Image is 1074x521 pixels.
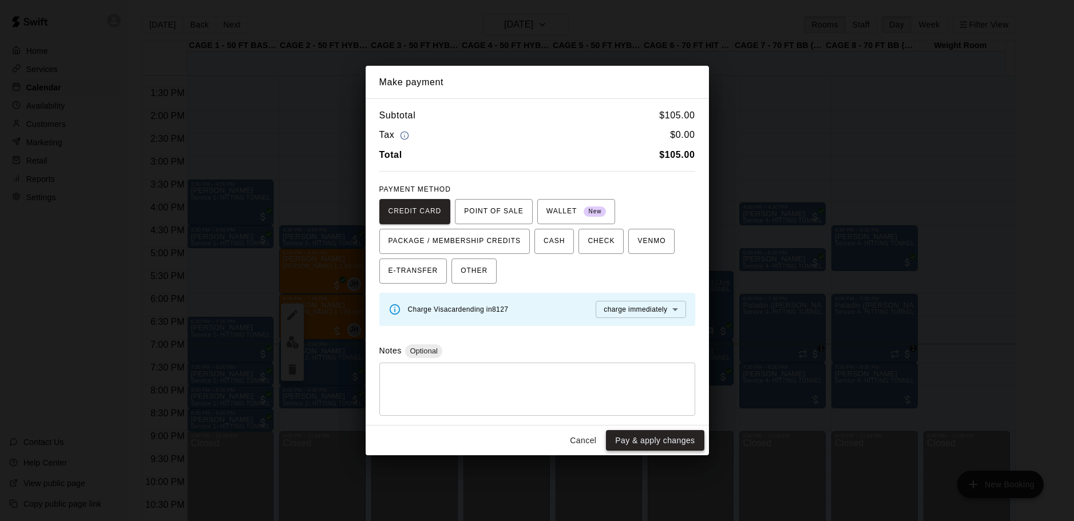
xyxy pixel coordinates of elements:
button: WALLET New [537,199,616,224]
span: CREDIT CARD [389,202,442,221]
button: Cancel [565,430,601,451]
b: Total [379,150,402,160]
span: charge immediately [604,305,667,313]
span: New [584,204,606,220]
button: POINT OF SALE [455,199,532,224]
button: Pay & apply changes [606,430,704,451]
button: OTHER [451,258,497,284]
span: Optional [405,347,442,355]
span: VENMO [637,232,665,250]
span: POINT OF SALE [464,202,523,221]
span: E-TRANSFER [389,262,438,280]
span: CASH [544,232,565,250]
h6: Tax [379,128,413,143]
button: CREDIT CARD [379,199,451,224]
button: CHECK [578,229,624,254]
span: PAYMENT METHOD [379,185,451,193]
label: Notes [379,346,402,355]
h6: Subtotal [379,108,416,123]
span: WALLET [546,202,607,221]
h6: $ 105.00 [659,108,695,123]
span: PACKAGE / MEMBERSHIP CREDITS [389,232,521,250]
span: CHECK [588,232,615,250]
b: $ 105.00 [659,150,695,160]
span: Charge Visa card ending in 8127 [408,305,509,313]
button: PACKAGE / MEMBERSHIP CREDITS [379,229,530,254]
button: CASH [534,229,574,254]
h2: Make payment [366,66,709,99]
button: E-TRANSFER [379,258,447,284]
h6: $ 0.00 [670,128,695,143]
span: OTHER [461,262,488,280]
button: VENMO [628,229,675,254]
